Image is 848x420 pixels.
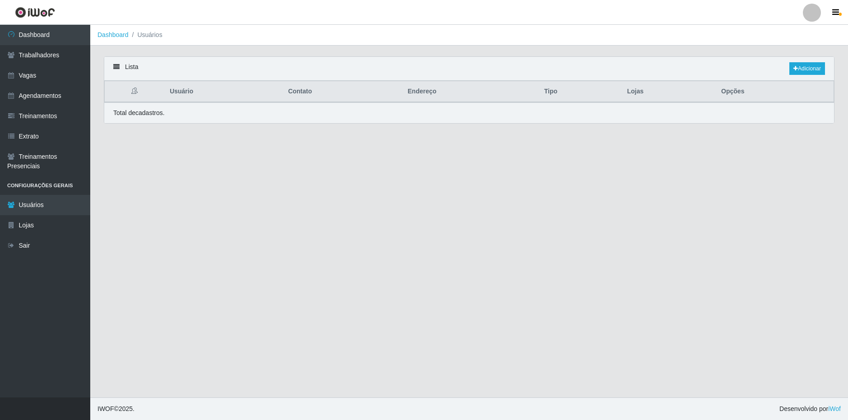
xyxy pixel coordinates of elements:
th: Tipo [539,81,622,102]
th: Opções [716,81,834,102]
nav: breadcrumb [90,25,848,46]
th: Usuário [164,81,283,102]
th: Contato [283,81,402,102]
li: Usuários [129,30,162,40]
th: Lojas [621,81,716,102]
div: Lista [104,57,834,81]
span: Desenvolvido por [779,404,841,414]
a: iWof [828,405,841,412]
a: Dashboard [97,31,129,38]
span: IWOF [97,405,114,412]
a: Adicionar [789,62,825,75]
th: Endereço [402,81,539,102]
span: © 2025 . [97,404,134,414]
p: Total de cadastros. [113,108,165,118]
img: CoreUI Logo [15,7,55,18]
